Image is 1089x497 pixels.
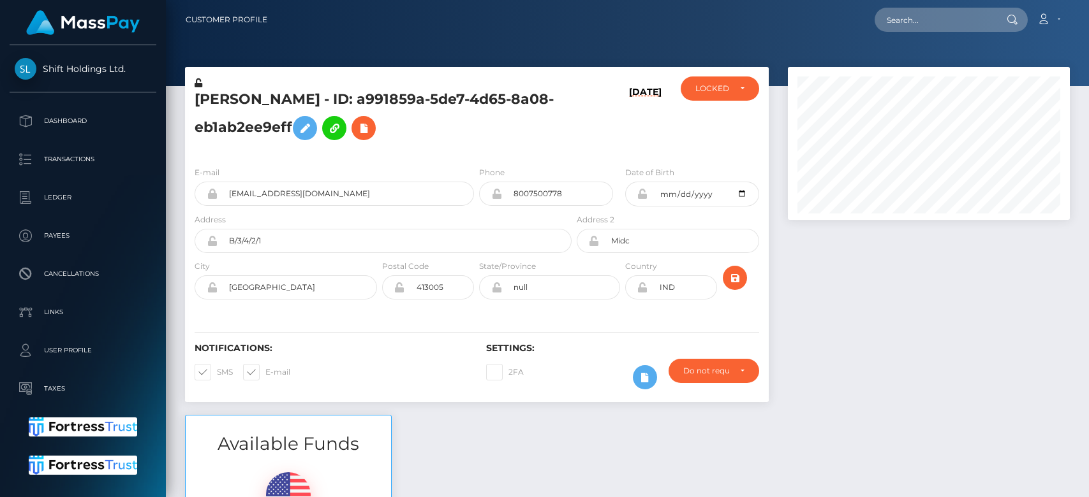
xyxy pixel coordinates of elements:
p: Dashboard [15,112,151,131]
label: State/Province [479,261,536,272]
a: Ledger [10,182,156,213]
a: Taxes [10,373,156,405]
p: Taxes [15,379,151,398]
p: Cancellations [15,264,151,284]
a: Cancellations [10,258,156,290]
p: Transactions [15,150,151,169]
p: User Profile [15,341,151,360]
img: Fortress Trust [29,456,138,475]
label: SMS [195,364,233,380]
div: LOCKED [695,83,729,94]
button: LOCKED [681,76,759,101]
label: Address 2 [577,214,614,226]
a: User Profile [10,335,156,366]
a: Links [10,296,156,328]
h3: Available Funds [186,431,391,456]
p: Links [15,303,151,322]
img: Shift Holdings Ltd. [15,58,36,80]
h6: [DATE] [629,87,662,151]
a: Customer Profile [186,6,267,33]
label: Postal Code [382,261,429,272]
h6: Settings: [486,343,759,354]
h6: Notifications: [195,343,467,354]
h5: [PERSON_NAME] - ID: a991859a-5de7-4d65-8a08-eb1ab2ee9eff [195,90,565,147]
label: 2FA [486,364,524,380]
label: Date of Birth [625,167,674,178]
a: Transactions [10,143,156,175]
p: Payees [15,226,151,245]
span: Shift Holdings Ltd. [10,63,156,75]
input: Search... [875,8,995,32]
label: E-mail [195,167,219,178]
img: MassPay Logo [26,10,140,35]
label: City [195,261,210,272]
p: Ledger [15,188,151,207]
label: Address [195,214,226,226]
a: Dashboard [10,105,156,137]
label: Phone [479,167,505,178]
button: Do not require [669,359,759,383]
img: Fortress Trust [29,417,138,436]
a: Payees [10,220,156,252]
div: Do not require [683,366,729,376]
label: E-mail [243,364,290,380]
label: Country [625,261,657,272]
